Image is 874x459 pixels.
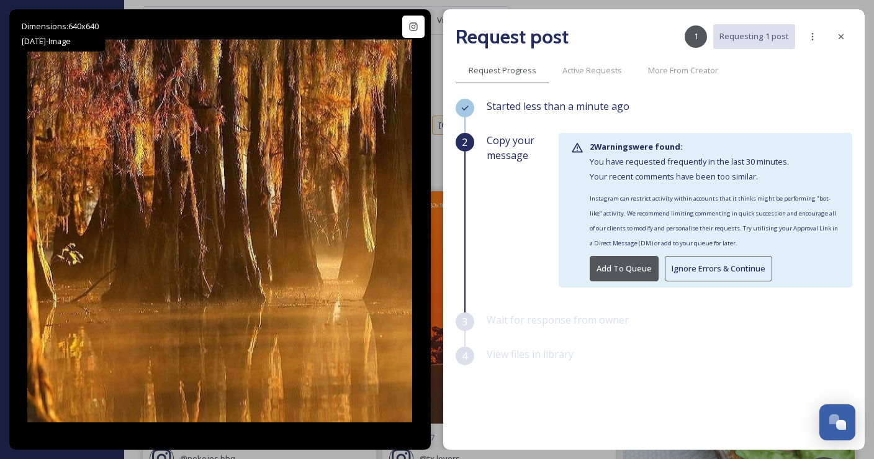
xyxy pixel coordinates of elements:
[562,65,622,76] span: Active Requests
[487,133,559,163] span: Copy your message
[819,404,855,440] button: Open Chat
[713,24,795,48] button: Requesting 1 post
[22,35,71,47] span: [DATE] - Image
[456,22,569,52] h2: Request post
[22,20,99,32] span: Dimensions: 640 x 640
[590,256,659,281] button: Add To Queue
[590,171,758,182] span: Your recent comments have been too similar.
[462,314,467,329] span: 3
[487,99,629,113] span: Started less than a minute ago
[462,135,467,150] span: 2
[469,65,536,76] span: Request Progress
[590,141,683,152] strong: 2 Warning s were found:
[27,37,412,422] img: 73385919_448023689432785_844717789287610174_n.jpg
[487,313,629,327] span: Wait for response from owner
[590,156,789,167] span: You have requested frequently in the last 30 minutes.
[462,348,467,363] span: 4
[694,30,698,42] span: 1
[665,256,772,281] button: Ignore Errors & Continue
[590,194,838,247] span: Instagram can restrict activity within accounts that it thinks might be performing "bot-like" act...
[487,347,574,361] span: View files in library
[648,65,718,76] span: More From Creator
